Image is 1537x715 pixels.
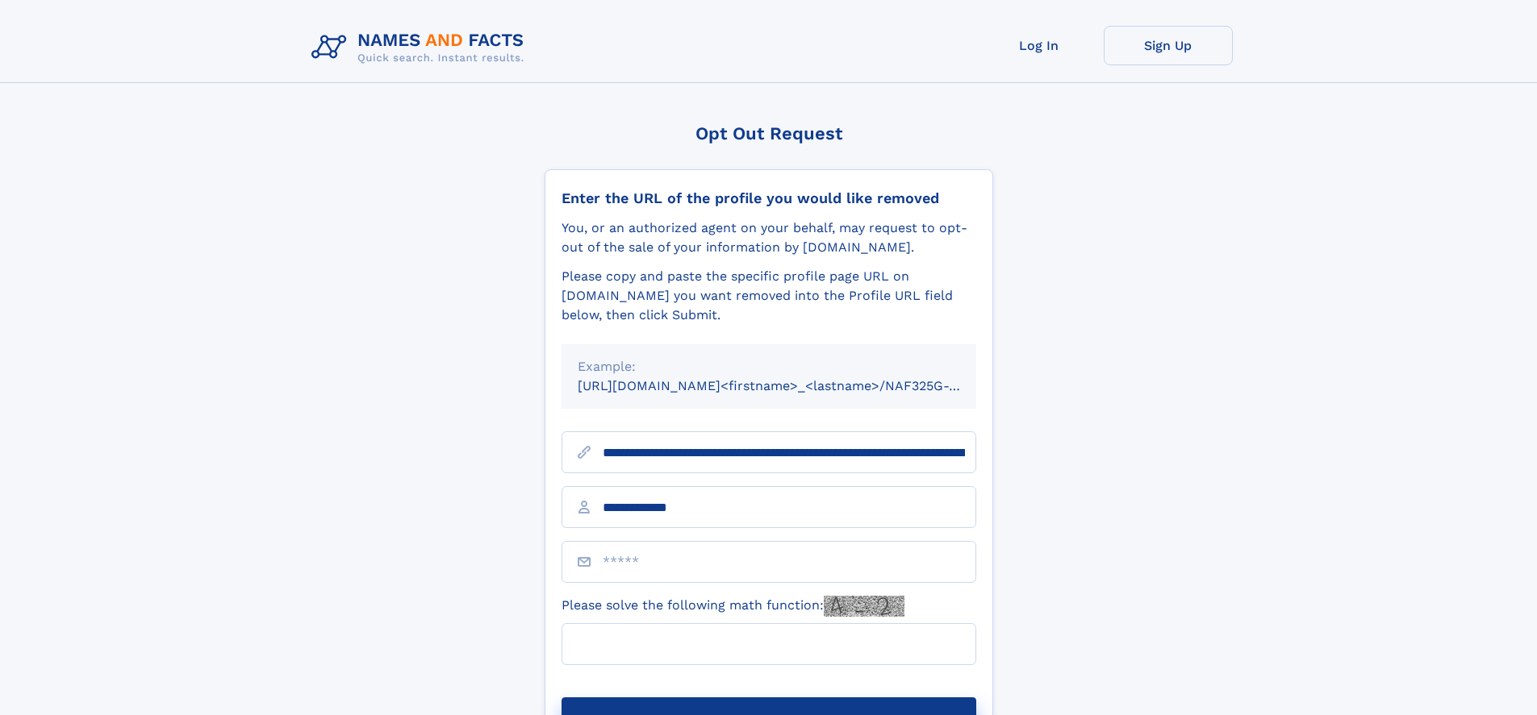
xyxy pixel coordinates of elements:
div: Opt Out Request [545,123,993,143]
label: Please solve the following math function: [562,596,904,617]
small: [URL][DOMAIN_NAME]<firstname>_<lastname>/NAF325G-xxxxxxxx [578,378,1007,393]
div: Example: [578,357,960,376]
img: Logo Names and Facts [305,26,537,69]
a: Sign Up [1104,26,1233,65]
a: Log In [975,26,1104,65]
div: Please copy and paste the specific profile page URL on [DOMAIN_NAME] you want removed into the Pr... [562,267,976,325]
div: Enter the URL of the profile you would like removed [562,189,976,207]
div: You, or an authorized agent on your behalf, may request to opt-out of the sale of your informatio... [562,218,976,257]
